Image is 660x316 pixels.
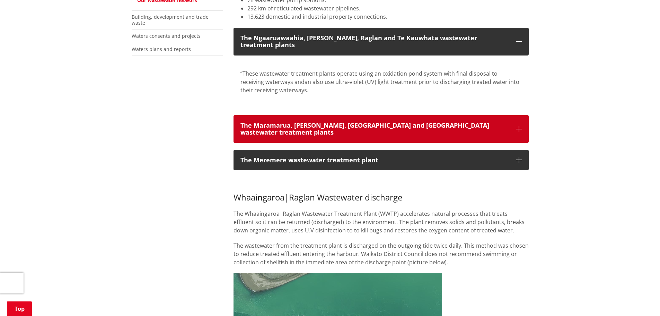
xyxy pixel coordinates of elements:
div: The Maramarua, [PERSON_NAME], [GEOGRAPHIC_DATA] and [GEOGRAPHIC_DATA] wastewater treatment plants [240,122,509,136]
div: The Meremere wastewater treatment plant [240,157,509,164]
button: The Ngaaruawaahia, [PERSON_NAME], Raglan and Te Kauwhata wastewater treatment plants [234,28,529,55]
div: The Ngaaruawaahia, [PERSON_NAME], Raglan and Te Kauwhata wastewater treatment plants [240,35,509,49]
h3: Whaaingaroa|Raglan Wastewater discharge [234,193,529,203]
p: The wastewater from the treatment plant is discharged on the outgoing tide twice daily. This meth... [234,241,529,266]
li: 292 km of reticulated wastewater pipelines. [247,4,529,12]
a: Building, development and trade waste [132,14,209,26]
div: “These wastewater treatment plants operate using an oxidation pond system with final disposal to ... [240,69,522,94]
iframe: Messenger Launcher [628,287,653,312]
button: The Meremere wastewater treatment plant [234,150,529,171]
a: Waters consents and projects [132,33,201,39]
p: The Whaaingaroa|Raglan Wastewater Treatment Plant (WWTP) accelerates natural processes that treat... [234,210,529,234]
a: Top [7,301,32,316]
a: Waters plans and reports [132,46,191,52]
button: The Maramarua, [PERSON_NAME], [GEOGRAPHIC_DATA] and [GEOGRAPHIC_DATA] wastewater treatment plants [234,115,529,143]
li: 13,623 domestic and industrial property connections. [247,12,529,21]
